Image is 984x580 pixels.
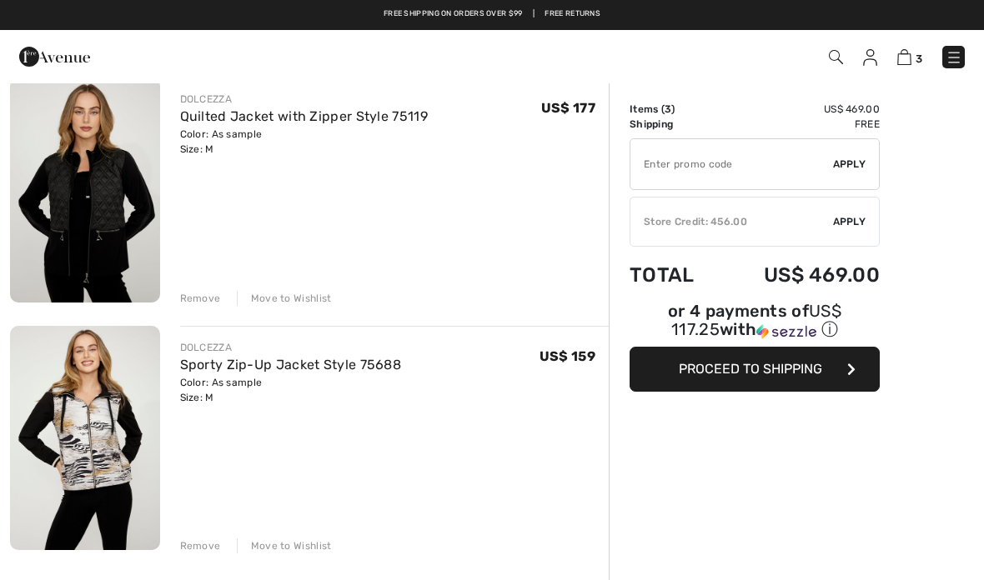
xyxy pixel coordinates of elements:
[630,117,719,132] td: Shipping
[10,77,160,302] img: Quilted Jacket with Zipper Style 75119
[630,139,833,189] input: Promo code
[384,8,523,20] a: Free shipping on orders over $99
[540,348,595,364] span: US$ 159
[897,49,911,65] img: Shopping Bag
[630,102,719,117] td: Items ( )
[719,247,880,303] td: US$ 469.00
[863,49,877,66] img: My Info
[180,340,402,355] div: DOLCEZZA
[630,303,880,341] div: or 4 payments of with
[237,538,332,553] div: Move to Wishlist
[19,47,90,63] a: 1ère Avenue
[719,117,880,132] td: Free
[541,100,595,116] span: US$ 177
[630,303,880,347] div: or 4 payments ofUS$ 117.25withSezzle Click to learn more about Sezzle
[916,52,922,65] span: 3
[180,291,221,306] div: Remove
[829,50,843,64] img: Search
[237,291,332,306] div: Move to Wishlist
[679,361,822,377] span: Proceed to Shipping
[180,357,402,372] a: Sporty Zip-Up Jacket Style 75688
[833,214,866,229] span: Apply
[833,157,866,172] span: Apply
[630,247,719,303] td: Total
[719,102,880,117] td: US$ 469.00
[180,127,428,157] div: Color: As sample Size: M
[897,47,922,67] a: 3
[630,214,833,229] div: Store Credit: 456.00
[545,8,600,20] a: Free Returns
[533,8,535,20] span: |
[180,538,221,553] div: Remove
[19,40,90,73] img: 1ère Avenue
[180,92,428,107] div: DOLCEZZA
[180,108,428,124] a: Quilted Jacket with Zipper Style 75119
[671,301,841,339] span: US$ 117.25
[630,347,880,392] button: Proceed to Shipping
[946,49,962,66] img: Menu
[180,375,402,405] div: Color: As sample Size: M
[665,103,671,115] span: 3
[10,326,160,550] img: Sporty Zip-Up Jacket Style 75688
[756,324,816,339] img: Sezzle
